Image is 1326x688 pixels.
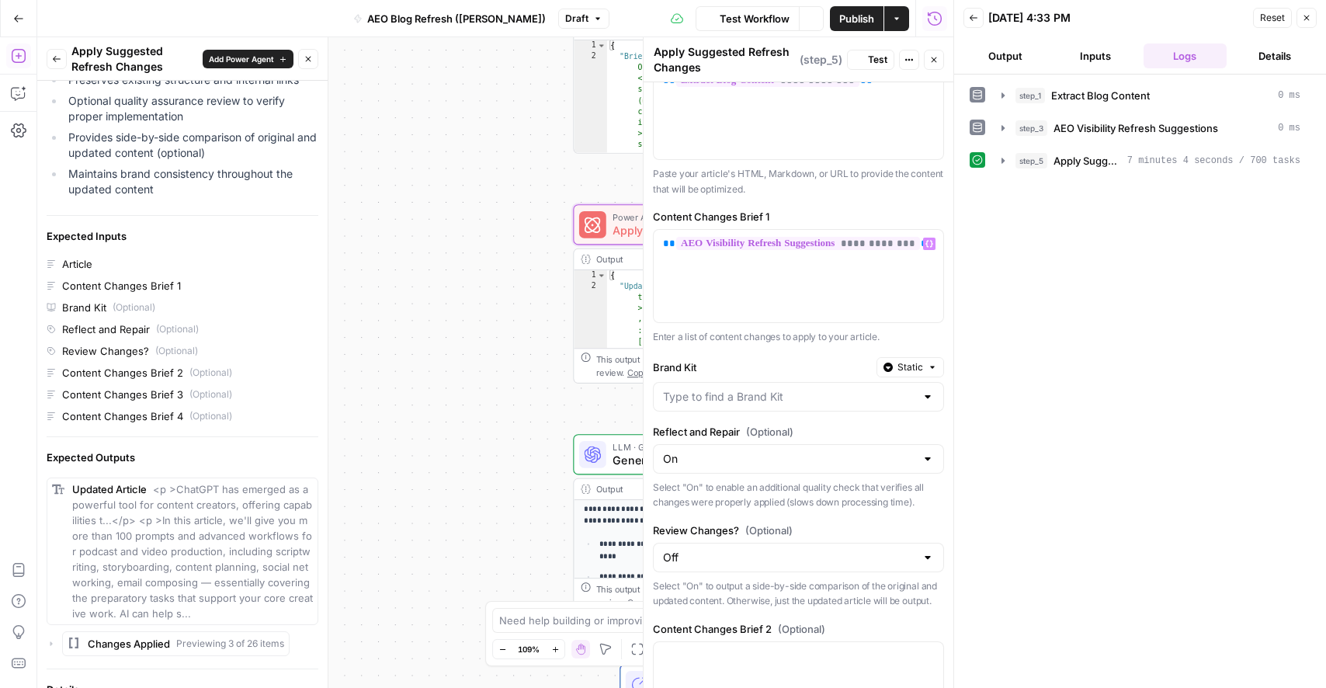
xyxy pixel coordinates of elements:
[654,44,796,75] textarea: Apply Suggested Refresh Changes
[800,52,842,68] span: ( step_5 )
[653,329,944,345] p: Enter a list of content changes to apply to your article.
[62,321,150,337] div: Reflect and Repair
[47,228,318,244] div: Expected Inputs
[574,270,606,281] div: 1
[745,523,793,538] span: (Optional)
[1054,43,1137,68] button: Inputs
[176,637,284,651] span: Previewing 3 of 26 items
[62,343,149,359] div: Review Changes?
[62,387,183,402] div: Content Changes Brief 3
[189,366,232,380] div: (Optional)
[64,93,318,124] li: Optional quality assurance review to verify proper implementation
[653,621,944,637] label: Content Changes Brief 2
[627,367,692,377] span: Copy the output
[963,43,1047,68] button: Output
[876,357,944,377] button: Static
[344,6,555,31] button: AEO Blog Refresh ([PERSON_NAME])
[746,424,793,440] span: (Optional)
[596,482,789,495] div: Output
[189,409,232,423] div: (Optional)
[1015,88,1045,103] span: step_1
[897,360,923,374] span: Static
[88,636,170,652] span: Changes Applied
[1278,89,1300,103] span: 0 ms
[613,210,788,224] span: Power Agent
[992,148,1310,173] button: 7 minutes 4 seconds / 700 tasks
[62,408,183,424] div: Content Changes Brief 4
[1278,121,1300,135] span: 0 ms
[558,9,609,29] button: Draft
[209,53,274,65] span: Add Power Agent
[778,621,825,637] span: (Optional)
[1144,43,1227,68] button: Logs
[62,300,106,315] div: Brand Kit
[839,11,874,26] span: Publish
[653,166,944,196] p: Paste your article's HTML, Markdown, or URL to provide the content that will be optimized.
[663,550,915,565] input: Off
[653,209,944,224] label: Content Changes Brief 1
[1233,43,1317,68] button: Details
[653,424,944,440] label: Reflect and Repair
[47,450,318,465] div: Expected Outputs
[1051,88,1150,103] span: Extract Blog Content
[696,6,799,31] button: Test Workflow
[62,278,181,294] div: Content Changes Brief 1
[868,53,887,67] span: Test
[597,40,606,51] span: Toggle code folding, rows 1 through 3
[597,270,606,281] span: Toggle code folding, rows 1 through 3
[720,11,790,26] span: Test Workflow
[189,387,232,401] div: (Optional)
[113,301,155,314] div: (Optional)
[663,451,915,467] input: On
[1015,120,1047,136] span: step_3
[64,130,318,161] li: Provides side-by-side comparison of original and updated content (optional)
[596,582,828,610] div: This output is too large & has been abbreviated for review. to view the full content.
[1260,11,1285,25] span: Reset
[62,365,183,380] div: Content Changes Brief 2
[1127,154,1300,168] span: 7 minutes 4 seconds / 700 tasks
[1015,153,1047,169] span: step_5
[72,483,313,620] span: <p >ChatGPT has emerged as a powerful tool for content creators, offering capabilities t...</p> <...
[518,643,540,655] span: 109%
[992,83,1310,108] button: 0 ms
[653,579,944,609] p: Select "On" to output a side-by-side comparison of the original and updated content. Otherwise, j...
[653,480,944,510] p: Select "On" to enable an additional quality check that verifies all changes were properly applied...
[847,50,894,70] button: Test
[367,11,546,26] span: AEO Blog Refresh ([PERSON_NAME])
[613,452,788,469] span: Generate SEO-Optimized FAQs
[1253,8,1292,28] button: Reset
[155,344,198,358] div: (Optional)
[613,222,788,239] span: Apply Suggested Refresh Changes
[62,256,92,272] div: Article
[574,40,606,51] div: 1
[653,523,944,538] label: Review Changes?
[992,116,1310,141] button: 0 ms
[613,440,788,453] span: LLM · GPT-4.1
[653,360,870,375] label: Brand Kit
[830,6,883,31] button: Publish
[72,483,147,495] span: Updated Article
[596,353,828,380] div: This output is too large & has been abbreviated for review. to view the full content.
[565,12,588,26] span: Draft
[62,631,290,656] button: Changes AppliedPreviewing 3 of 26 items
[203,50,293,68] button: Add Power Agent
[596,252,789,266] div: Output
[1054,120,1218,136] span: AEO Visibility Refresh Suggestions
[573,204,835,384] div: Power AgentApply Suggested Refresh ChangesStep 5Output{ "Updated Article":"<html><head><script ty...
[663,389,915,405] input: Type to find a Brand Kit
[156,322,199,336] div: (Optional)
[64,166,318,197] li: Maintains brand consistency throughout the updated content
[627,597,692,607] span: Copy the output
[1054,153,1121,169] span: Apply Suggested Refresh Changes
